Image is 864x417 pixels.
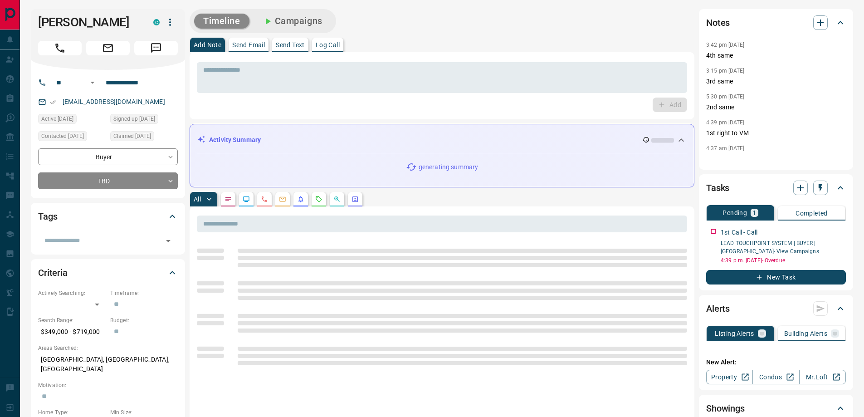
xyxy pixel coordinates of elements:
p: Home Type: [38,408,106,417]
p: 4:39 pm [DATE] [706,119,745,126]
p: Search Range: [38,316,106,324]
p: 4th same [706,51,846,60]
p: Pending [722,210,747,216]
div: Buyer [38,148,178,165]
button: Open [162,235,175,247]
p: 1 [752,210,756,216]
h2: Alerts [706,301,730,316]
button: Open [87,77,98,88]
div: Activity Summary [197,132,687,148]
p: Actively Searching: [38,289,106,297]
p: 3rd same [706,77,846,86]
span: Contacted [DATE] [41,132,84,141]
svg: Agent Actions [351,196,359,203]
a: Condos [752,370,799,384]
h1: [PERSON_NAME] [38,15,140,29]
span: Active [DATE] [41,114,73,123]
div: Notes [706,12,846,34]
span: Signed up [DATE] [113,114,155,123]
svg: Notes [225,196,232,203]
a: Property [706,370,753,384]
p: 4:39 p.m. [DATE] - Overdue [721,256,846,265]
span: Claimed [DATE] [113,132,151,141]
div: Mon Sep 08 2025 [38,114,106,127]
span: Email [86,41,130,55]
p: 5:30 pm [DATE] [706,93,745,100]
p: 2nd same [706,103,846,112]
p: [GEOGRAPHIC_DATA], [GEOGRAPHIC_DATA], [GEOGRAPHIC_DATA] [38,352,178,377]
p: Log Call [316,42,340,48]
svg: Email Verified [50,99,56,105]
button: Campaigns [253,14,332,29]
p: 1st right to VM [706,128,846,138]
p: 3:15 pm [DATE] [706,68,745,74]
svg: Lead Browsing Activity [243,196,250,203]
h2: Tasks [706,181,729,195]
button: Timeline [194,14,249,29]
span: Message [134,41,178,55]
p: Send Text [276,42,305,48]
div: Mon Sep 08 2025 [110,114,178,127]
p: Motivation: [38,381,178,389]
p: Min Size: [110,408,178,417]
svg: Opportunities [333,196,341,203]
p: Timeframe: [110,289,178,297]
p: Activity Summary [209,135,261,145]
p: 3:42 pm [DATE] [706,42,745,48]
p: 1st Call - Call [721,228,757,237]
h2: Criteria [38,265,68,280]
p: Add Note [194,42,221,48]
button: New Task [706,270,846,285]
a: LEAD TOUCHPOINT SYSTEM | BUYER | [GEOGRAPHIC_DATA]- View Campaigns [721,240,819,255]
div: Tags [38,206,178,227]
h2: Notes [706,15,730,30]
a: Mr.Loft [799,370,846,384]
div: Criteria [38,262,178,284]
svg: Listing Alerts [297,196,304,203]
p: Building Alerts [784,330,827,337]
h2: Tags [38,209,57,224]
p: 4:37 am [DATE] [706,145,745,152]
span: Call [38,41,82,55]
p: Budget: [110,316,178,324]
div: Wed Sep 10 2025 [38,131,106,144]
p: Listing Alerts [715,330,754,337]
a: [EMAIL_ADDRESS][DOMAIN_NAME] [63,98,165,105]
p: Completed [796,210,828,216]
div: condos.ca [153,19,160,25]
p: Areas Searched: [38,344,178,352]
div: TBD [38,172,178,189]
div: Tasks [706,177,846,199]
p: All [194,196,201,202]
svg: Requests [315,196,322,203]
p: - [706,154,846,164]
p: $349,000 - $719,000 [38,324,106,339]
svg: Emails [279,196,286,203]
p: Send Email [232,42,265,48]
h2: Showings [706,401,745,416]
div: Alerts [706,298,846,319]
p: generating summary [419,162,478,172]
svg: Calls [261,196,268,203]
p: New Alert: [706,358,846,367]
div: Wed Sep 10 2025 [110,131,178,144]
